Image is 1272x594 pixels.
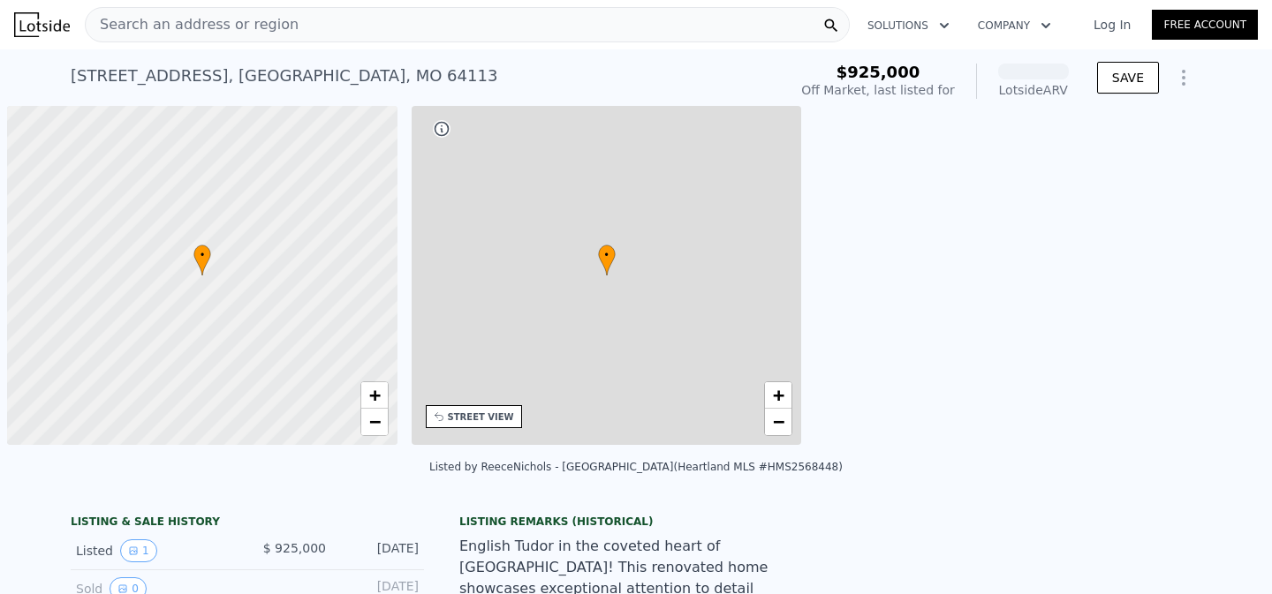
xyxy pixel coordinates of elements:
[1152,10,1258,40] a: Free Account
[448,410,514,424] div: STREET VIEW
[598,244,616,275] div: •
[837,63,920,81] span: $925,000
[1097,62,1159,94] button: SAVE
[193,247,211,263] span: •
[598,247,616,263] span: •
[76,539,233,562] div: Listed
[765,409,791,435] a: Zoom out
[368,410,380,432] span: −
[193,244,211,275] div: •
[263,541,326,555] span: $ 925,000
[86,14,299,35] span: Search an address or region
[964,10,1065,41] button: Company
[429,461,843,473] div: Listed by ReeceNichols - [GEOGRAPHIC_DATA] (Heartland MLS #HMS2568448)
[998,81,1069,99] div: Lotside ARV
[773,410,784,432] span: −
[773,384,784,406] span: +
[1072,16,1152,34] a: Log In
[14,12,70,37] img: Lotside
[361,382,388,409] a: Zoom in
[765,382,791,409] a: Zoom in
[368,384,380,406] span: +
[71,64,497,88] div: [STREET_ADDRESS] , [GEOGRAPHIC_DATA] , MO 64113
[853,10,964,41] button: Solutions
[120,539,157,562] button: View historical data
[1166,60,1201,95] button: Show Options
[71,515,424,532] div: LISTING & SALE HISTORY
[459,515,813,529] div: Listing Remarks (Historical)
[361,409,388,435] a: Zoom out
[340,539,419,562] div: [DATE]
[801,81,955,99] div: Off Market, last listed for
